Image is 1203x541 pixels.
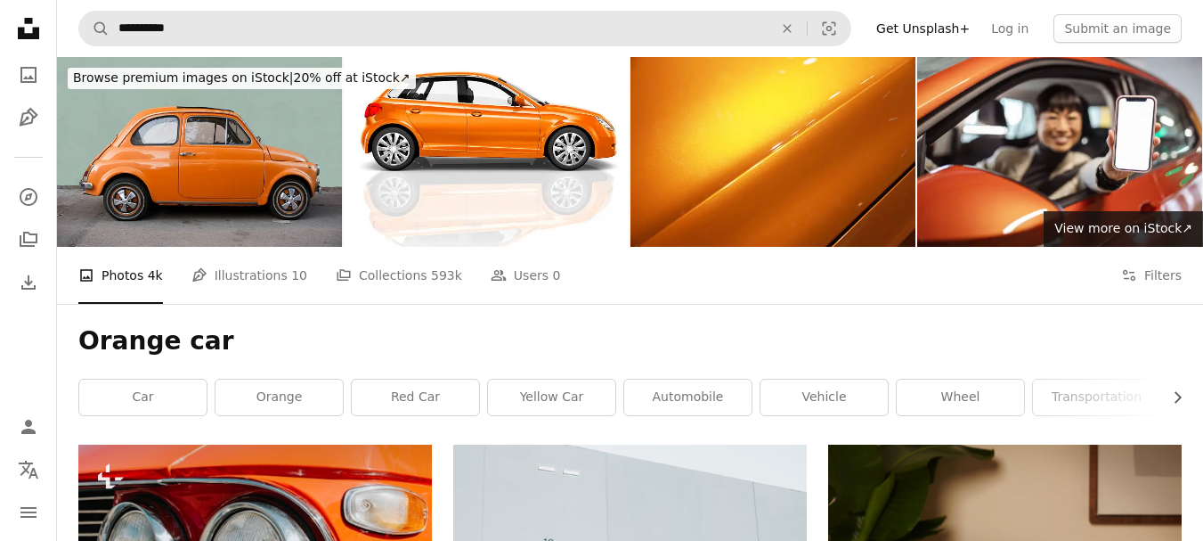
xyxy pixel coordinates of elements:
a: red car [352,380,479,415]
a: Illustrations 10 [191,247,307,304]
button: Menu [11,495,46,530]
div: 20% off at iStock ↗ [68,68,416,89]
button: Search Unsplash [79,12,110,45]
span: View more on iStock ↗ [1054,221,1192,235]
a: Users 0 [491,247,561,304]
a: wheel [897,380,1024,415]
a: Collections 593k [336,247,462,304]
a: automobile [624,380,752,415]
a: Explore [11,179,46,215]
a: orange [215,380,343,415]
img: Sports Car Detail [630,57,915,247]
a: Log in / Sign up [11,409,46,445]
img: 3D Orange Sedan on White Background [344,57,629,247]
a: Home — Unsplash [11,11,46,50]
a: Illustrations [11,100,46,135]
a: Download History [11,265,46,300]
span: 0 [553,266,561,285]
button: Submit an image [1053,14,1182,43]
a: Get Unsplash+ [866,14,980,43]
a: Log in [980,14,1039,43]
h1: Orange car [78,325,1182,357]
a: car [79,380,207,415]
a: Collections [11,222,46,258]
a: Browse premium images on iStock|20% off at iStock↗ [57,57,427,100]
span: Browse premium images on iStock | [73,70,293,85]
button: Clear [768,12,807,45]
span: 593k [431,266,462,285]
a: transportation [1033,380,1160,415]
img: A smiling Japanese woman holding a smart phone with a blank screen [917,57,1202,247]
a: Photos [11,57,46,93]
form: Find visuals sitewide [78,11,851,46]
a: View more on iStock↗ [1044,211,1203,247]
a: vehicle [760,380,888,415]
button: scroll list to the right [1161,380,1182,415]
button: Filters [1121,247,1182,304]
button: Visual search [808,12,850,45]
button: Language [11,452,46,488]
a: yellow car [488,380,615,415]
span: 10 [291,266,307,285]
img: Fiat 500 orange. [57,57,342,247]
